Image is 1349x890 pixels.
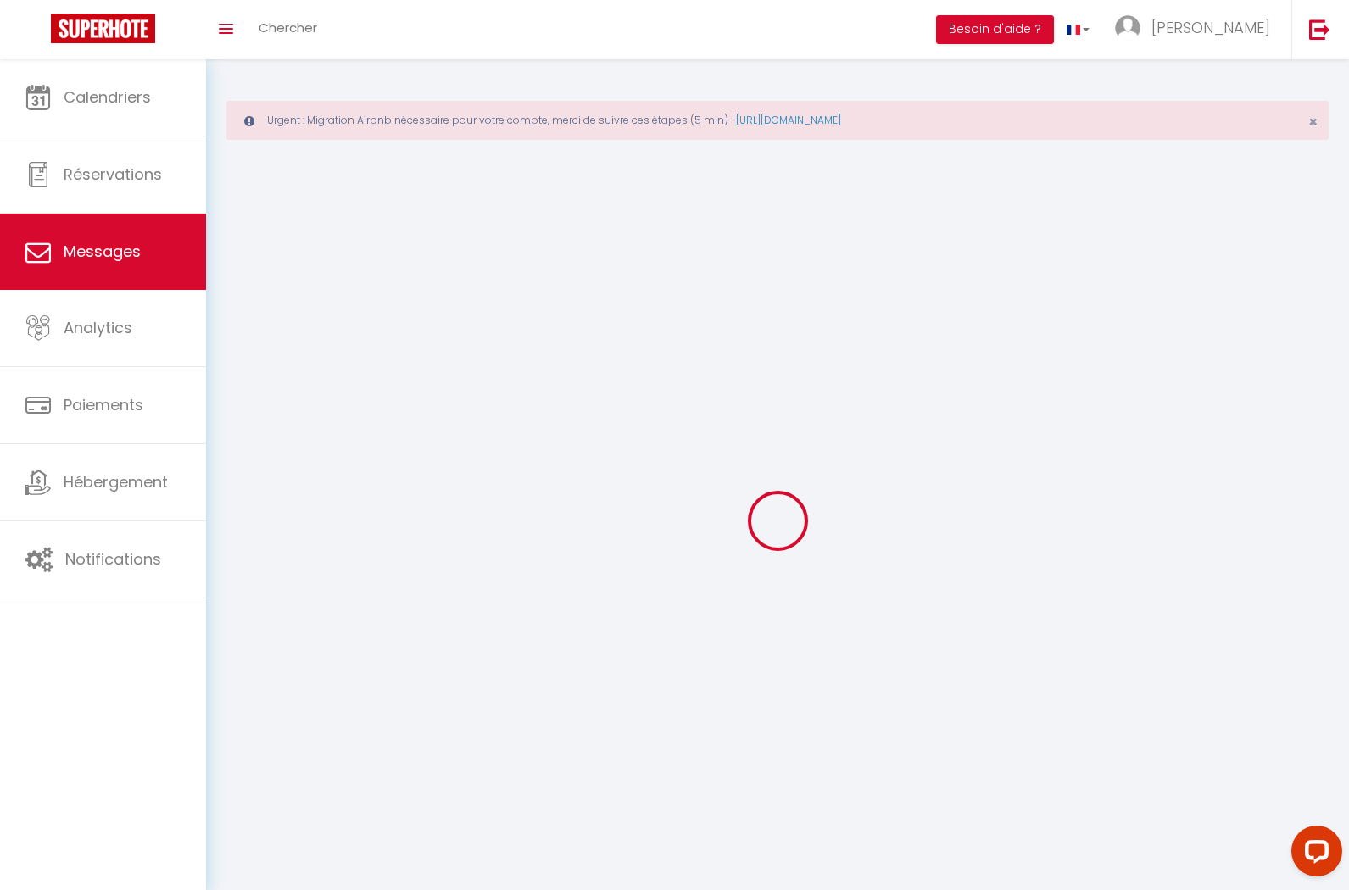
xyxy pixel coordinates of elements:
span: Hébergement [64,471,168,492]
span: Calendriers [64,86,151,108]
span: Messages [64,241,141,262]
img: Super Booking [51,14,155,43]
button: Close [1308,114,1318,130]
span: Paiements [64,394,143,415]
span: Réservations [64,164,162,185]
iframe: LiveChat chat widget [1278,819,1349,890]
span: [PERSON_NAME] [1151,17,1270,38]
div: Urgent : Migration Airbnb nécessaire pour votre compte, merci de suivre ces étapes (5 min) - [226,101,1329,140]
span: Notifications [65,548,161,570]
span: Chercher [259,19,317,36]
img: logout [1309,19,1330,40]
img: ... [1115,15,1140,41]
a: [URL][DOMAIN_NAME] [736,113,841,127]
button: Besoin d'aide ? [936,15,1054,44]
span: Analytics [64,317,132,338]
span: × [1308,111,1318,132]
